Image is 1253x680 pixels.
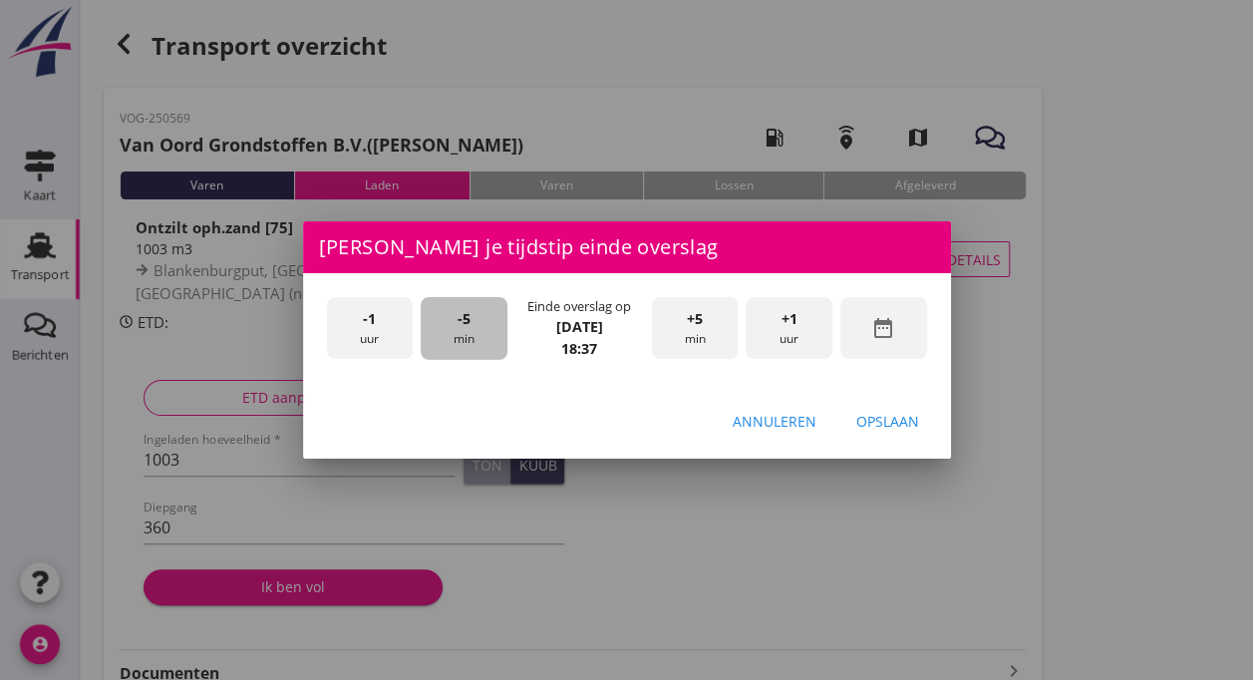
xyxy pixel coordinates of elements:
[421,297,507,360] div: min
[717,403,832,439] button: Annuleren
[527,297,631,316] div: Einde overslag op
[782,308,797,330] span: +1
[856,411,919,432] div: Opslaan
[458,308,470,330] span: -5
[687,308,703,330] span: +5
[871,316,895,340] i: date_range
[652,297,739,360] div: min
[746,297,832,360] div: uur
[327,297,414,360] div: uur
[840,403,935,439] button: Opslaan
[561,339,597,358] strong: 18:37
[363,308,376,330] span: -1
[556,317,603,336] strong: [DATE]
[303,221,951,273] div: [PERSON_NAME] je tijdstip einde overslag
[733,411,816,432] div: Annuleren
